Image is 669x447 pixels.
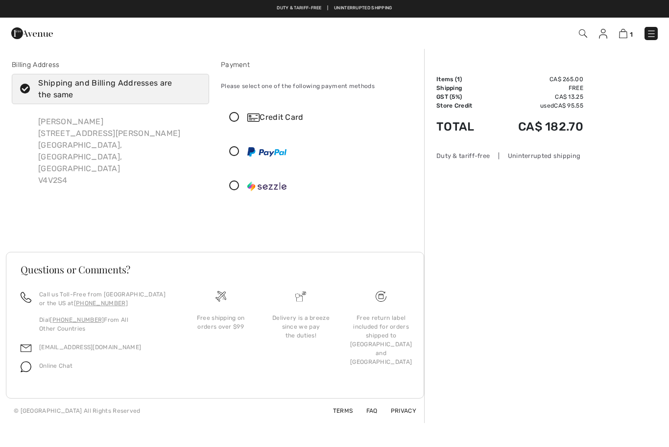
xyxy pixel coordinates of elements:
div: Free shipping on orders over $99 [189,313,253,331]
span: 1 [630,31,633,38]
td: CA$ 182.70 [490,110,583,143]
div: Delivery is a breeze since we pay the duties! [269,313,334,340]
img: Delivery is a breeze since we pay the duties! [295,291,306,302]
td: GST (5%) [436,92,490,101]
span: CA$ 95.55 [554,102,583,109]
img: 1ère Avenue [11,23,53,43]
td: Total [436,110,490,143]
a: [EMAIL_ADDRESS][DOMAIN_NAME] [39,344,141,351]
a: 1ère Avenue [11,28,53,37]
h3: Questions or Comments? [21,265,409,274]
img: Sezzle [247,181,287,191]
img: Free shipping on orders over $99 [215,291,226,302]
img: Menu [646,29,656,39]
td: Items ( ) [436,75,490,84]
a: [PHONE_NUMBER] [50,316,104,323]
td: Store Credit [436,101,490,110]
img: Search [579,29,587,38]
a: Privacy [379,407,416,414]
img: chat [21,361,31,372]
div: Duty & tariff-free | Uninterrupted shipping [436,151,583,160]
img: email [21,343,31,354]
img: Credit Card [247,113,260,122]
div: Please select one of the following payment methods [221,74,418,98]
div: © [GEOGRAPHIC_DATA] All Rights Reserved [14,406,141,415]
img: PayPal [247,147,287,156]
a: FAQ [355,407,378,414]
img: Free shipping on orders over $99 [376,291,386,302]
div: Free return label included for orders shipped to [GEOGRAPHIC_DATA] and [GEOGRAPHIC_DATA] [349,313,413,366]
div: [PERSON_NAME] [STREET_ADDRESS][PERSON_NAME] [GEOGRAPHIC_DATA], [GEOGRAPHIC_DATA], [GEOGRAPHIC_DAT... [30,108,209,194]
a: [PHONE_NUMBER] [74,300,128,307]
span: 1 [457,76,460,83]
img: My Info [599,29,607,39]
td: Shipping [436,84,490,92]
td: CA$ 13.25 [490,92,583,101]
span: Online Chat [39,362,72,369]
div: Shipping and Billing Addresses are the same [38,77,194,101]
a: Terms [321,407,353,414]
p: Dial From All Other Countries [39,315,169,333]
div: Payment [221,60,418,70]
img: call [21,292,31,303]
a: 1 [619,27,633,39]
div: Billing Address [12,60,209,70]
td: Free [490,84,583,92]
img: Shopping Bag [619,29,627,38]
td: used [490,101,583,110]
p: Call us Toll-Free from [GEOGRAPHIC_DATA] or the US at [39,290,169,308]
td: CA$ 265.00 [490,75,583,84]
div: Credit Card [247,112,411,123]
